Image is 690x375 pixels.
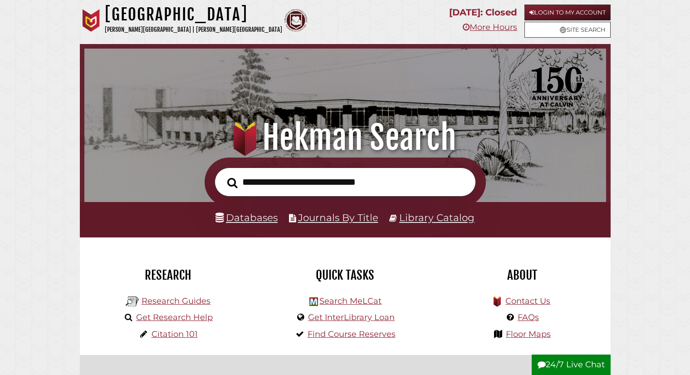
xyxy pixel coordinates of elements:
h2: Quick Tasks [264,267,427,283]
button: Search [223,175,242,191]
a: Search MeLCat [319,296,382,306]
a: Login to My Account [524,5,611,20]
a: FAQs [518,312,539,322]
h2: Research [87,267,250,283]
h1: Hekman Search [94,118,595,158]
a: Databases [215,212,278,223]
img: Hekman Library Logo [126,295,139,308]
a: Floor Maps [506,329,551,339]
a: Citation 101 [152,329,198,339]
a: Contact Us [505,296,550,306]
a: More Hours [463,22,517,32]
h2: About [440,267,604,283]
a: Site Search [524,22,611,38]
p: [PERSON_NAME][GEOGRAPHIC_DATA] | [PERSON_NAME][GEOGRAPHIC_DATA] [105,25,282,35]
i: Search [227,177,238,188]
a: Journals By Title [298,212,378,223]
h1: [GEOGRAPHIC_DATA] [105,5,282,25]
img: Calvin University [80,9,103,32]
a: Get InterLibrary Loan [308,312,395,322]
p: [DATE]: Closed [449,5,517,20]
a: Get Research Help [136,312,213,322]
a: Library Catalog [399,212,475,223]
img: Hekman Library Logo [309,297,318,306]
a: Research Guides [142,296,210,306]
a: Find Course Reserves [308,329,396,339]
img: Calvin Theological Seminary [284,9,307,32]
